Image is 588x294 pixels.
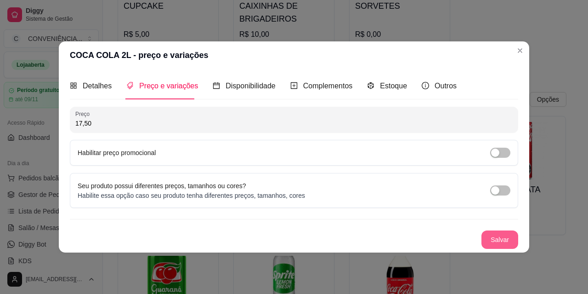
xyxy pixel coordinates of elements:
[380,82,407,90] span: Estoque
[481,231,518,249] button: Salvar
[290,82,298,89] span: plus-square
[513,43,527,58] button: Close
[126,82,134,89] span: tags
[226,82,276,90] span: Disponibilidade
[139,82,198,90] span: Preço e variações
[78,149,156,156] label: Habilitar preço promocional
[78,191,305,200] p: Habilite essa opção caso seu produto tenha diferentes preços, tamanhos, cores
[59,41,529,69] header: COCA COLA 2L - preço e variações
[213,82,220,89] span: calendar
[70,82,77,89] span: appstore
[75,119,513,128] input: Preço
[367,82,374,89] span: code-sandbox
[422,82,429,89] span: info-circle
[83,82,112,90] span: Detalhes
[78,182,246,190] label: Seu produto possui diferentes preços, tamanhos ou cores?
[435,82,457,90] span: Outros
[303,82,353,90] span: Complementos
[75,110,93,118] label: Preço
